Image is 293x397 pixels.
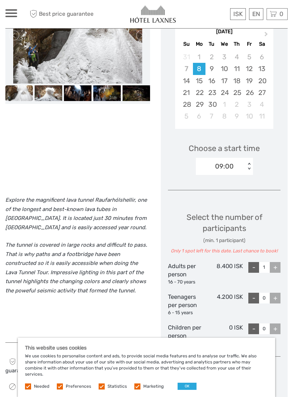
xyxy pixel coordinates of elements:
div: (min. 1 participant) [168,237,280,244]
div: Choose Wednesday, September 24th, 2025 [218,87,230,99]
i: The tunnel is covered in large rocks and difficult to pass. That is why paths and a footbridge ha... [5,242,147,294]
div: Not available Monday, September 1st, 2025 [193,51,205,63]
div: 6 - 15 years [168,310,205,316]
div: Choose Saturday, September 13th, 2025 [255,63,268,75]
div: Th [230,39,243,49]
div: 16 - 70 years [168,279,205,286]
img: 95c9160025bd412fb09f1233b7e6b674_slider_thumbnail.jpg [35,85,62,101]
div: Choose Monday, September 8th, 2025 [193,63,205,75]
img: 3d744690bbb54fd6890da75d6cc1ecd2_slider_thumbnail.jpg [93,85,121,101]
div: Choose Monday, September 22nd, 2025 [193,87,205,99]
button: OK [178,383,197,390]
div: Teenagers per person [168,293,205,316]
img: 137dde3f524c43d4b126e042d9251933_slider_thumbnail.jpg [64,85,91,101]
label: Marketing [143,383,164,390]
div: Not available Thursday, September 4th, 2025 [230,51,243,63]
div: Fr [243,39,255,49]
div: Not available Tuesday, September 2nd, 2025 [205,51,218,63]
div: < > [246,163,252,170]
div: [DATE] [175,28,273,36]
div: Not available Saturday, September 6th, 2025 [255,51,268,63]
div: Choose Wednesday, September 10th, 2025 [218,63,230,75]
button: Next Month [261,30,273,41]
div: Choose Friday, October 3rd, 2025 [243,99,255,110]
span: ISK [233,10,243,17]
span: Choose a start time [189,143,260,154]
div: Choose Saturday, October 11th, 2025 [255,110,268,122]
div: Choose Saturday, October 4th, 2025 [255,99,268,110]
span: 0 [278,10,284,17]
div: Children per person [168,323,205,347]
label: Needed [34,383,49,390]
div: We use cookies to personalise content and ads, to provide social media features and to analyse ou... [18,338,275,397]
div: 8.400 ISK [205,262,243,286]
div: Choose Friday, October 10th, 2025 [243,110,255,122]
h5: This website uses cookies [25,345,268,351]
div: - [248,262,259,273]
div: Not available Wednesday, September 3rd, 2025 [218,51,230,63]
div: Choose Saturday, September 20th, 2025 [255,75,268,87]
div: month 2025-09 [177,51,271,122]
div: - [248,323,259,334]
span: Best price guarantee [28,8,94,20]
div: Choose Tuesday, September 9th, 2025 [205,63,218,75]
div: Choose Sunday, September 21st, 2025 [180,87,193,99]
div: 09:00 [215,162,234,171]
img: 653-b5268f4b-db9b-4810-b113-e60007b829f7_logo_small.jpg [130,5,176,23]
p: We're away right now. Please check back later! [10,12,81,18]
div: Choose Monday, September 29th, 2025 [193,99,205,110]
div: Choose Wednesday, October 1st, 2025 [218,99,230,110]
div: + [270,323,280,334]
button: Open LiveChat chat widget [82,11,91,20]
div: 4.200 ISK [205,293,243,316]
div: Choose Thursday, September 18th, 2025 [230,75,243,87]
i: Explore the magnificent lava tunnel Raufarhólshellir, one of the longest and best-known lava tube... [5,197,147,231]
div: Su [180,39,193,49]
div: Choose Monday, October 6th, 2025 [193,110,205,122]
div: Choose Friday, September 12th, 2025 [243,63,255,75]
div: Choose Monday, September 15th, 2025 [193,75,205,87]
div: Only 1 spot left for this date. Last chance to book! [168,248,280,255]
div: Choose Tuesday, September 16th, 2025 [205,75,218,87]
div: Choose Sunday, September 28th, 2025 [180,99,193,110]
div: Select the number of participants [168,212,280,255]
div: - [248,293,259,303]
img: c4959f27ceac4fe49e3d0c05ff8e7a5c_slider_thumbnail.jpg [5,85,33,101]
label: Preferences [66,383,91,390]
div: EN [249,8,263,20]
div: Not available Friday, September 5th, 2025 [243,51,255,63]
div: Choose Wednesday, October 8th, 2025 [218,110,230,122]
div: + [270,262,280,273]
div: Choose Thursday, October 9th, 2025 [230,110,243,122]
div: Choose Thursday, October 2nd, 2025 [230,99,243,110]
div: Choose Tuesday, September 23rd, 2025 [205,87,218,99]
div: Choose Tuesday, September 30th, 2025 [205,99,218,110]
div: Choose Thursday, September 25th, 2025 [230,87,243,99]
div: We [218,39,230,49]
img: 15b89df7bff5482e86aa1210767bf1b1_slider_thumbnail.jpg [123,85,150,101]
div: + [270,293,280,303]
div: Choose Wednesday, September 17th, 2025 [218,75,230,87]
div: Choose Sunday, September 14th, 2025 [180,75,193,87]
div: Choose Sunday, October 5th, 2025 [180,110,193,122]
div: Choose Friday, September 19th, 2025 [243,75,255,87]
label: Statistics [108,383,127,390]
div: Choose Thursday, September 11th, 2025 [230,63,243,75]
div: Tu [205,39,218,49]
div: Choose Tuesday, October 7th, 2025 [205,110,218,122]
div: Choose Saturday, September 27th, 2025 [255,87,268,99]
div: Mo [193,39,205,49]
div: Adults per person [168,262,205,286]
div: Not available Sunday, August 31st, 2025 [180,51,193,63]
div: 0 ISK [205,323,243,347]
div: Choose Friday, September 26th, 2025 [243,87,255,99]
div: Not available Sunday, September 7th, 2025 [180,63,193,75]
div: Sa [255,39,268,49]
